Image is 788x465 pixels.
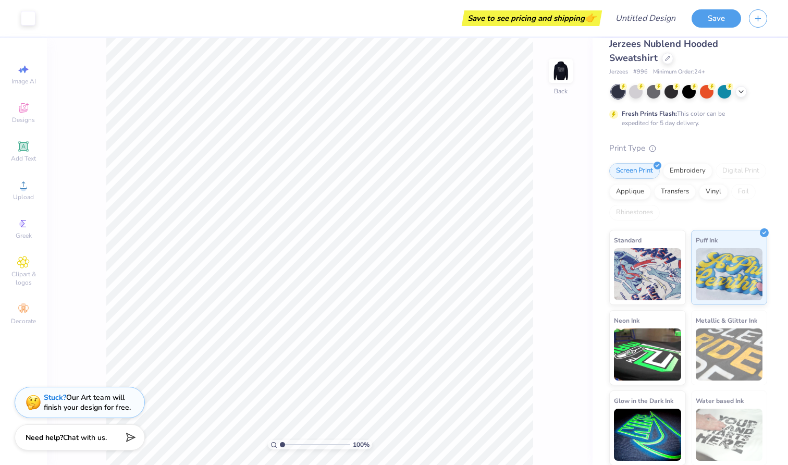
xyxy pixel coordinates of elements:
[353,440,370,449] span: 100 %
[614,248,681,300] img: Standard
[585,11,596,24] span: 👉
[633,68,648,77] span: # 996
[614,315,639,326] span: Neon Ink
[11,317,36,325] span: Decorate
[614,235,642,246] span: Standard
[696,328,763,381] img: Metallic & Glitter Ink
[699,184,728,200] div: Vinyl
[731,184,756,200] div: Foil
[12,116,35,124] span: Designs
[609,68,628,77] span: Jerzees
[16,231,32,240] span: Greek
[716,163,766,179] div: Digital Print
[654,184,696,200] div: Transfers
[5,270,42,287] span: Clipart & logos
[13,193,34,201] span: Upload
[696,409,763,461] img: Water based Ink
[653,68,705,77] span: Minimum Order: 24 +
[696,395,744,406] span: Water based Ink
[609,163,660,179] div: Screen Print
[663,163,712,179] div: Embroidery
[696,248,763,300] img: Puff Ink
[63,433,107,443] span: Chat with us.
[692,9,741,28] button: Save
[550,60,571,81] img: Back
[609,184,651,200] div: Applique
[614,395,673,406] span: Glow in the Dark Ink
[11,77,36,85] span: Image AI
[622,109,677,118] strong: Fresh Prints Flash:
[26,433,63,443] strong: Need help?
[614,328,681,381] img: Neon Ink
[696,235,718,246] span: Puff Ink
[11,154,36,163] span: Add Text
[464,10,599,26] div: Save to see pricing and shipping
[554,87,568,96] div: Back
[609,142,767,154] div: Print Type
[607,8,684,29] input: Untitled Design
[614,409,681,461] img: Glow in the Dark Ink
[696,315,757,326] span: Metallic & Glitter Ink
[609,205,660,221] div: Rhinestones
[44,393,66,402] strong: Stuck?
[44,393,131,412] div: Our Art team will finish your design for free.
[622,109,750,128] div: This color can be expedited for 5 day delivery.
